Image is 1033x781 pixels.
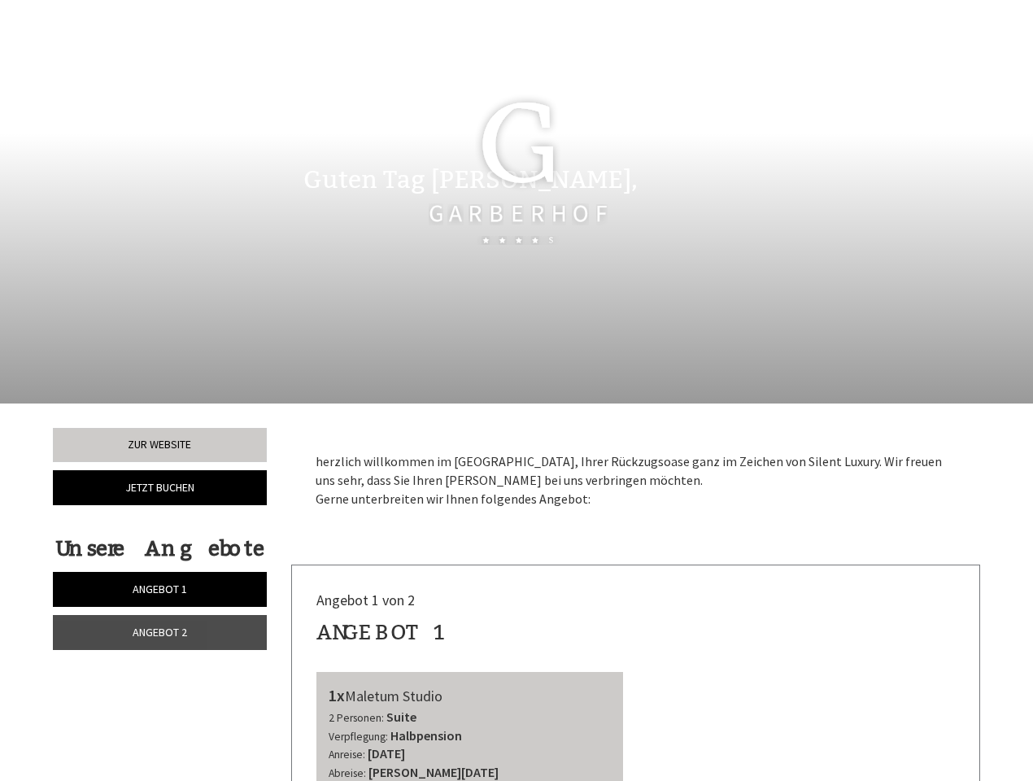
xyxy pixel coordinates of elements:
small: Abreise: [329,766,366,780]
h1: Guten Tag [PERSON_NAME], [303,167,638,194]
b: [PERSON_NAME][DATE] [368,764,499,780]
span: Angebot 1 [133,582,187,596]
div: Unsere Angebote [53,534,267,564]
small: Anreise: [329,748,365,761]
a: Zur Website [53,428,267,462]
b: Halbpension [390,727,462,744]
div: Maletum Studio [329,684,612,708]
span: Angebot 2 [133,625,187,639]
small: 2 Personen: [329,711,384,725]
b: 1x [329,685,345,705]
b: Suite [386,709,416,725]
a: Jetzt buchen [53,470,267,505]
b: [DATE] [368,745,405,761]
span: Angebot 1 von 2 [316,591,415,609]
div: Angebot 1 [316,617,447,648]
small: Verpflegung: [329,730,388,744]
p: herzlich willkommen im [GEOGRAPHIC_DATA], Ihrer Rückzugsoase ganz im Zeichen von Silent Luxury. W... [316,452,957,508]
